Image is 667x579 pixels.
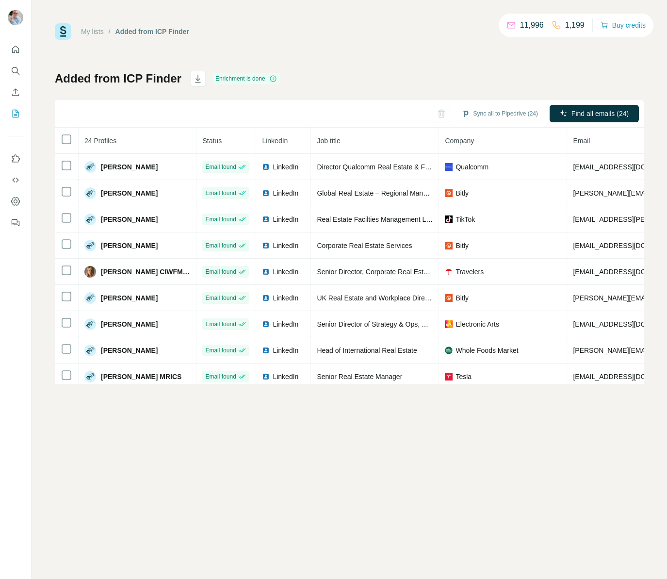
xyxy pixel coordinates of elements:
[115,27,189,36] div: Added from ICP Finder
[101,346,158,355] span: [PERSON_NAME]
[84,266,96,278] img: Avatar
[456,215,475,224] span: TikTok
[456,267,484,277] span: Travelers
[445,373,453,380] img: company-logo
[273,241,298,250] span: LinkedIn
[445,215,453,223] img: company-logo
[262,215,270,223] img: LinkedIn logo
[456,241,468,250] span: Bitly
[109,27,111,36] li: /
[101,215,158,224] span: [PERSON_NAME]
[571,109,629,118] span: Find all emails (24)
[8,10,23,25] img: Avatar
[317,242,412,249] span: Corporate Real Estate Services
[317,347,417,354] span: Head of International Real Estate
[205,320,236,329] span: Email found
[317,163,447,171] span: Director Qualcomm Real Estate & Facilities
[520,19,544,31] p: 11,996
[456,372,472,381] span: Tesla
[445,320,453,328] img: company-logo
[273,215,298,224] span: LinkedIn
[101,293,158,303] span: [PERSON_NAME]
[456,293,468,303] span: Bitly
[205,267,236,276] span: Email found
[317,189,457,197] span: Global Real Estate – Regional Manager EMEA
[101,162,158,172] span: [PERSON_NAME]
[8,214,23,232] button: Feedback
[445,268,453,276] img: company-logo
[202,137,222,145] span: Status
[84,371,96,382] img: Avatar
[205,163,236,171] span: Email found
[550,105,639,122] button: Find all emails (24)
[101,319,158,329] span: [PERSON_NAME]
[101,241,158,250] span: [PERSON_NAME]
[317,294,436,302] span: UK Real Estate and Workplace Director
[601,18,646,32] button: Buy credits
[456,346,518,355] span: Whole Foods Market
[317,137,340,145] span: Job title
[205,294,236,302] span: Email found
[262,373,270,380] img: LinkedIn logo
[205,346,236,355] span: Email found
[84,161,96,173] img: Avatar
[456,319,499,329] span: Electronic Arts
[8,41,23,58] button: Quick start
[273,346,298,355] span: LinkedIn
[8,193,23,210] button: Dashboard
[445,137,474,145] span: Company
[81,28,104,35] a: My lists
[8,62,23,80] button: Search
[262,163,270,171] img: LinkedIn logo
[262,189,270,197] img: LinkedIn logo
[317,268,474,276] span: Senior Director, Corporate Real Estate and Services
[456,188,468,198] span: Bitly
[8,150,23,167] button: Use Surfe on LinkedIn
[84,240,96,251] img: Avatar
[8,171,23,189] button: Use Surfe API
[55,71,181,86] h1: Added from ICP Finder
[262,347,270,354] img: LinkedIn logo
[205,189,236,198] span: Email found
[445,242,453,249] img: company-logo
[317,215,458,223] span: Real Estate Facilties Management Lead EMEA
[262,268,270,276] img: LinkedIn logo
[445,347,453,354] img: company-logo
[205,241,236,250] span: Email found
[262,137,288,145] span: LinkedIn
[445,294,453,302] img: company-logo
[84,214,96,225] img: Avatar
[8,105,23,122] button: My lists
[273,162,298,172] span: LinkedIn
[317,320,595,328] span: Senior Director of Strategy & Ops, Real Estate & Workplace Solutions at Electronic Arts (EA)
[273,188,298,198] span: LinkedIn
[84,318,96,330] img: Avatar
[573,137,590,145] span: Email
[262,242,270,249] img: LinkedIn logo
[273,267,298,277] span: LinkedIn
[84,137,116,145] span: 24 Profiles
[101,372,181,381] span: [PERSON_NAME] MRICS
[205,215,236,224] span: Email found
[445,189,453,197] img: company-logo
[84,292,96,304] img: Avatar
[273,372,298,381] span: LinkedIn
[262,294,270,302] img: LinkedIn logo
[55,23,71,40] img: Surfe Logo
[84,345,96,356] img: Avatar
[101,188,158,198] span: [PERSON_NAME]
[455,106,545,121] button: Sync all to Pipedrive (24)
[84,187,96,199] img: Avatar
[205,372,236,381] span: Email found
[212,73,280,84] div: Enrichment is done
[8,83,23,101] button: Enrich CSV
[565,19,585,31] p: 1,199
[456,162,488,172] span: Qualcomm
[273,319,298,329] span: LinkedIn
[273,293,298,303] span: LinkedIn
[262,320,270,328] img: LinkedIn logo
[445,163,453,171] img: company-logo
[101,267,190,277] span: [PERSON_NAME] CIWFM MBCI
[317,373,402,380] span: Senior Real Estate Manager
